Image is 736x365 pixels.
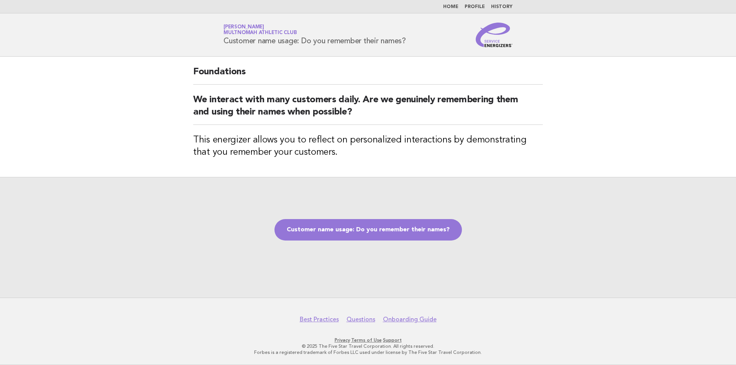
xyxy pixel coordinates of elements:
[465,5,485,9] a: Profile
[347,316,375,323] a: Questions
[274,219,462,241] a: Customer name usage: Do you remember their names?
[491,5,513,9] a: History
[133,343,603,349] p: © 2025 The Five Star Travel Corporation. All rights reserved.
[193,94,543,125] h2: We interact with many customers daily. Are we genuinely remembering them and using their names wh...
[193,66,543,85] h2: Foundations
[223,25,297,35] a: [PERSON_NAME]Multnomah Athletic Club
[443,5,458,9] a: Home
[133,337,603,343] p: · ·
[351,337,382,343] a: Terms of Use
[476,23,513,47] img: Service Energizers
[383,316,437,323] a: Onboarding Guide
[193,134,543,159] h3: This energizer allows you to reflect on personalized interactions by demonstrating that you remem...
[383,337,402,343] a: Support
[133,349,603,355] p: Forbes is a registered trademark of Forbes LLC used under license by The Five Star Travel Corpora...
[223,31,297,36] span: Multnomah Athletic Club
[223,25,406,45] h1: Customer name usage: Do you remember their names?
[335,337,350,343] a: Privacy
[300,316,339,323] a: Best Practices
